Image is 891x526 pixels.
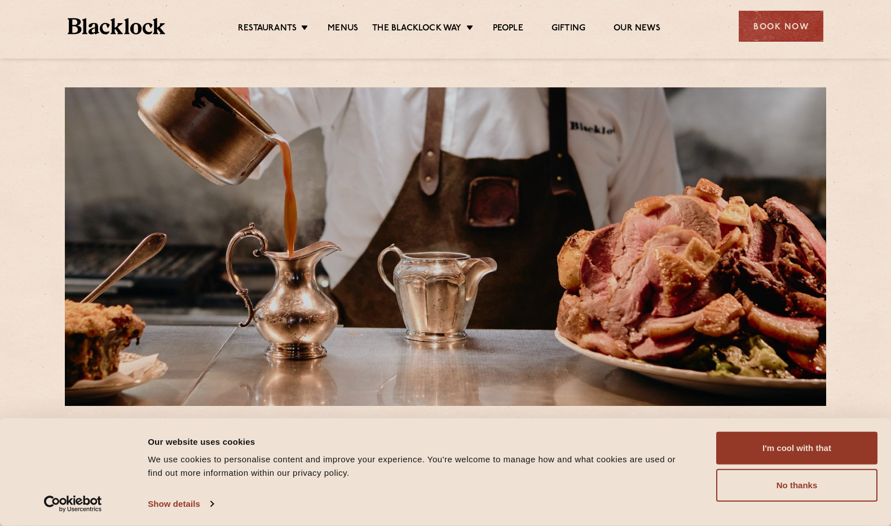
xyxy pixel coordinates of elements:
[328,23,358,36] a: Menus
[68,18,165,34] img: BL_Textured_Logo-footer-cropped.svg
[716,432,877,465] button: I'm cool with that
[552,23,585,36] a: Gifting
[238,23,297,36] a: Restaurants
[372,23,461,36] a: The Blacklock Way
[148,435,691,448] div: Our website uses cookies
[716,469,877,502] button: No thanks
[739,11,823,42] div: Book Now
[614,23,660,36] a: Our News
[148,453,691,480] div: We use cookies to personalise content and improve your experience. You're welcome to manage how a...
[24,496,122,512] a: Usercentrics Cookiebot - opens in a new window
[148,496,213,512] a: Show details
[493,23,523,36] a: People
